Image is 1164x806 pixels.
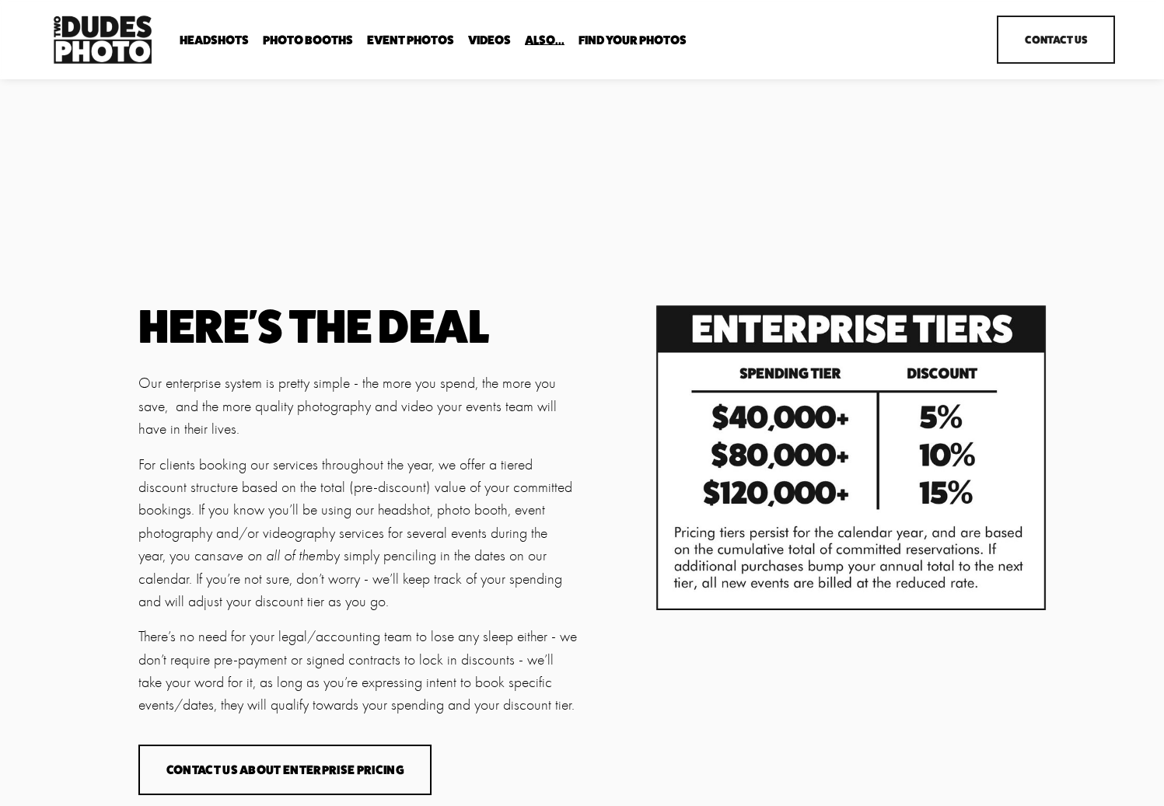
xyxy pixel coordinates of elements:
a: Contact Us [997,16,1115,64]
p: There’s no need for your legal/accounting team to lose any sleep either - we don’t require pre-pa... [138,625,578,717]
h1: Here's the Deal [138,305,578,347]
button: Contact Us about Enterprise pricing [138,745,432,795]
span: Also... [525,34,565,47]
a: folder dropdown [180,33,249,47]
a: Event Photos [367,33,454,47]
p: Our enterprise system is pretty simple - the more you spend, the more you save, and the more qual... [138,372,578,440]
a: folder dropdown [525,33,565,47]
span: Find Your Photos [579,34,687,47]
img: Two Dudes Photo | Headshots, Portraits &amp; Photo Booths [49,12,156,68]
a: folder dropdown [263,33,353,47]
a: folder dropdown [579,33,687,47]
em: save on all of them [216,546,326,564]
p: For clients booking our services throughout the year, we offer a tiered discount structure based ... [138,453,578,613]
span: Photo Booths [263,34,353,47]
span: Headshots [180,34,249,47]
a: Videos [468,33,511,47]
